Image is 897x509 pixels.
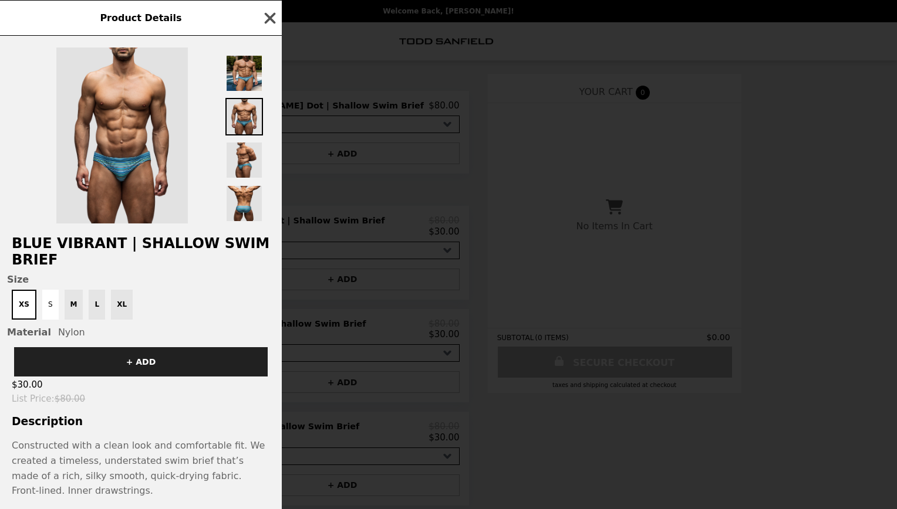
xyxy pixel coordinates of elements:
[7,327,275,338] div: Nylon
[225,185,263,222] img: Thumbnail 4
[55,393,86,404] span: $80.00
[225,141,263,179] img: Thumbnail 3
[225,98,263,135] img: Thumbnail 2
[7,274,275,285] span: Size
[12,290,36,320] button: XS
[56,47,188,223] img: XS / Nylon
[12,438,270,498] div: Constructed with a clean look and comfortable fit. We created a timeless, understated swim brief ...
[14,347,268,376] button: + ADD
[7,327,51,338] span: Material
[225,55,263,92] img: Thumbnail 1
[42,290,59,320] button: S
[100,12,181,23] span: Product Details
